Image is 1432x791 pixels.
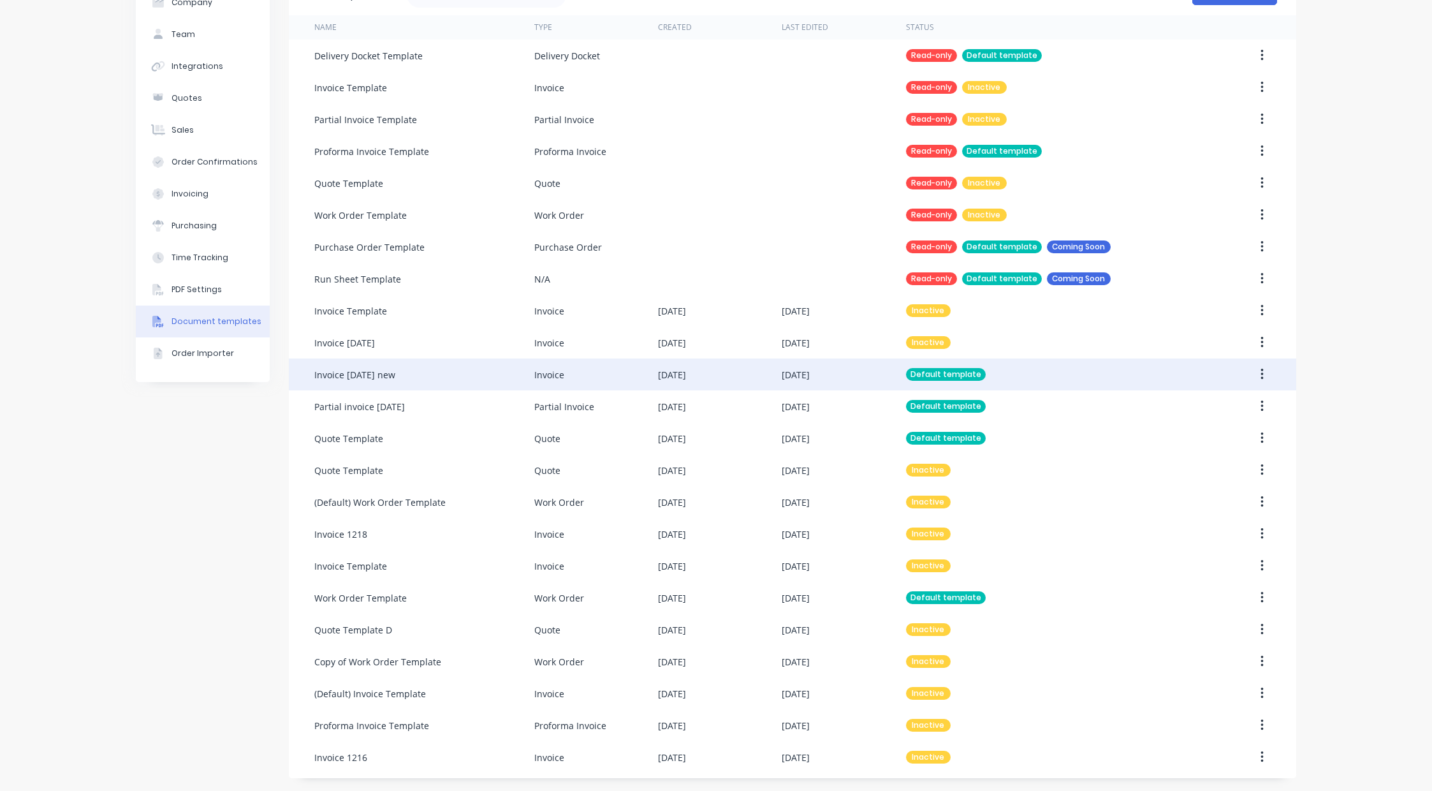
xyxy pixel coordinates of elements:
[314,177,383,190] div: Quote Template
[534,432,560,445] div: Quote
[782,368,810,381] div: [DATE]
[962,81,1007,94] div: Inactive
[906,145,957,158] div: Read-only
[314,559,387,573] div: Invoice Template
[906,528,951,540] div: Inactive
[906,400,986,413] div: Default template
[782,528,810,541] div: [DATE]
[658,559,686,573] div: [DATE]
[172,284,222,295] div: PDF Settings
[534,177,560,190] div: Quote
[782,687,810,700] div: [DATE]
[1047,240,1111,253] div: Coming Soon
[314,591,407,605] div: Work Order Template
[314,272,401,286] div: Run Sheet Template
[172,348,234,359] div: Order Importer
[136,178,270,210] button: Invoicing
[782,623,810,637] div: [DATE]
[658,432,686,445] div: [DATE]
[962,272,1042,285] div: Default template
[906,496,951,508] div: Inactive
[136,82,270,114] button: Quotes
[906,336,951,349] div: Inactive
[658,655,686,669] div: [DATE]
[906,113,957,126] div: Read-only
[314,368,395,381] div: Invoice [DATE] new
[658,751,686,764] div: [DATE]
[534,400,594,413] div: Partial Invoice
[136,50,270,82] button: Integrations
[314,304,387,318] div: Invoice Template
[534,687,564,700] div: Invoice
[314,81,387,94] div: Invoice Template
[658,304,686,318] div: [DATE]
[534,272,550,286] div: N/A
[782,432,810,445] div: [DATE]
[314,432,383,445] div: Quote Template
[314,496,446,509] div: (Default) Work Order Template
[782,496,810,509] div: [DATE]
[136,146,270,178] button: Order Confirmations
[658,623,686,637] div: [DATE]
[172,61,223,72] div: Integrations
[658,528,686,541] div: [DATE]
[906,751,951,764] div: Inactive
[314,719,429,732] div: Proforma Invoice Template
[136,306,270,337] button: Document templates
[658,464,686,477] div: [DATE]
[906,304,951,317] div: Inactive
[534,209,584,222] div: Work Order
[962,209,1007,221] div: Inactive
[534,49,600,63] div: Delivery Docket
[314,464,383,477] div: Quote Template
[136,337,270,369] button: Order Importer
[658,400,686,413] div: [DATE]
[782,559,810,573] div: [DATE]
[962,49,1042,62] div: Default template
[534,368,564,381] div: Invoice
[172,124,194,136] div: Sales
[534,528,564,541] div: Invoice
[534,751,564,764] div: Invoice
[658,496,686,509] div: [DATE]
[906,655,951,668] div: Inactive
[658,368,686,381] div: [DATE]
[906,432,986,445] div: Default template
[658,687,686,700] div: [DATE]
[782,336,810,350] div: [DATE]
[534,719,606,732] div: Proforma Invoice
[136,114,270,146] button: Sales
[534,623,560,637] div: Quote
[658,591,686,605] div: [DATE]
[906,623,951,636] div: Inactive
[962,113,1007,126] div: Inactive
[534,240,602,254] div: Purchase Order
[534,113,594,126] div: Partial Invoice
[314,687,426,700] div: (Default) Invoice Template
[314,751,367,764] div: Invoice 1216
[534,559,564,573] div: Invoice
[906,240,957,253] div: Read-only
[534,304,564,318] div: Invoice
[782,591,810,605] div: [DATE]
[534,496,584,509] div: Work Order
[906,272,957,285] div: Read-only
[906,559,951,572] div: Inactive
[906,719,951,732] div: Inactive
[534,655,584,669] div: Work Order
[534,336,564,350] div: Invoice
[534,81,564,94] div: Invoice
[782,400,810,413] div: [DATE]
[906,591,986,604] div: Default template
[172,92,202,104] div: Quotes
[782,655,810,669] div: [DATE]
[172,29,195,40] div: Team
[782,22,828,33] div: Last Edited
[314,49,423,63] div: Delivery Docket Template
[136,274,270,306] button: PDF Settings
[906,687,951,700] div: Inactive
[906,22,934,33] div: Status
[314,655,441,669] div: Copy of Work Order Template
[782,464,810,477] div: [DATE]
[906,177,957,189] div: Read-only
